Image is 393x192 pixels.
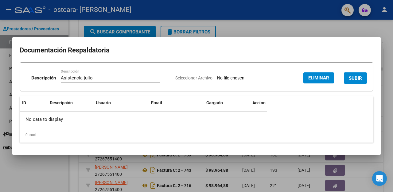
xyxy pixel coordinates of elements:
[20,96,47,109] datatable-header-cell: ID
[50,100,73,105] span: Descripción
[252,100,266,105] span: Accion
[204,96,250,109] datatable-header-cell: Cargado
[151,100,162,105] span: Email
[93,96,149,109] datatable-header-cell: Usuario
[96,100,111,105] span: Usuario
[206,100,223,105] span: Cargado
[349,75,362,81] span: SUBIR
[303,72,334,83] button: Eliminar
[20,127,373,143] div: 0 total
[308,75,329,81] span: Eliminar
[31,75,56,82] p: Descripción
[20,44,373,56] h2: Documentación Respaldatoria
[22,100,26,105] span: ID
[175,75,212,80] span: Seleccionar Archivo
[47,96,93,109] datatable-header-cell: Descripción
[20,112,267,127] div: No data to display
[344,72,367,84] button: SUBIR
[250,96,281,109] datatable-header-cell: Accion
[372,171,387,186] div: Open Intercom Messenger
[149,96,204,109] datatable-header-cell: Email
